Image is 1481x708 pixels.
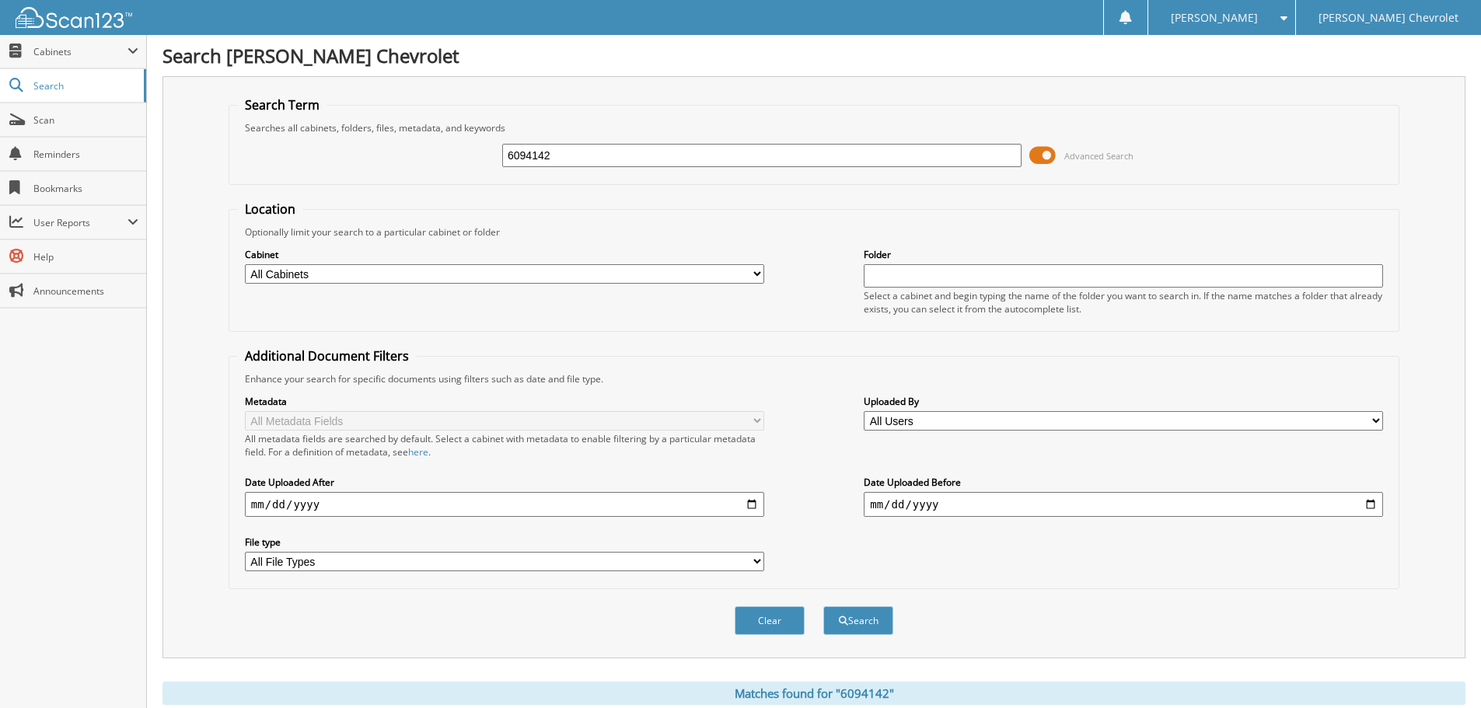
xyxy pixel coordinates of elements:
[864,476,1383,489] label: Date Uploaded Before
[237,121,1391,134] div: Searches all cabinets, folders, files, metadata, and keywords
[33,45,127,58] span: Cabinets
[1403,633,1481,708] iframe: Chat Widget
[33,216,127,229] span: User Reports
[237,347,417,364] legend: Additional Document Filters
[864,492,1383,517] input: end
[33,148,138,161] span: Reminders
[1171,13,1258,23] span: [PERSON_NAME]
[245,395,764,408] label: Metadata
[1319,13,1458,23] span: [PERSON_NAME] Chevrolet
[33,79,136,92] span: Search
[162,682,1465,705] div: Matches found for "6094142"
[408,445,428,459] a: here
[864,289,1383,316] div: Select a cabinet and begin typing the name of the folder you want to search in. If the name match...
[735,606,805,635] button: Clear
[33,284,138,298] span: Announcements
[237,96,327,113] legend: Search Term
[245,492,764,517] input: start
[33,182,138,195] span: Bookmarks
[245,535,764,549] label: File type
[33,250,138,263] span: Help
[16,7,132,28] img: scan123-logo-white.svg
[237,372,1391,385] div: Enhance your search for specific documents using filters such as date and file type.
[864,395,1383,408] label: Uploaded By
[823,606,893,635] button: Search
[245,476,764,489] label: Date Uploaded After
[33,113,138,127] span: Scan
[245,432,764,459] div: All metadata fields are searched by default. Select a cabinet with metadata to enable filtering b...
[245,248,764,261] label: Cabinet
[1064,150,1133,162] span: Advanced Search
[864,248,1383,261] label: Folder
[162,43,1465,68] h1: Search [PERSON_NAME] Chevrolet
[237,225,1391,239] div: Optionally limit your search to a particular cabinet or folder
[237,201,303,218] legend: Location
